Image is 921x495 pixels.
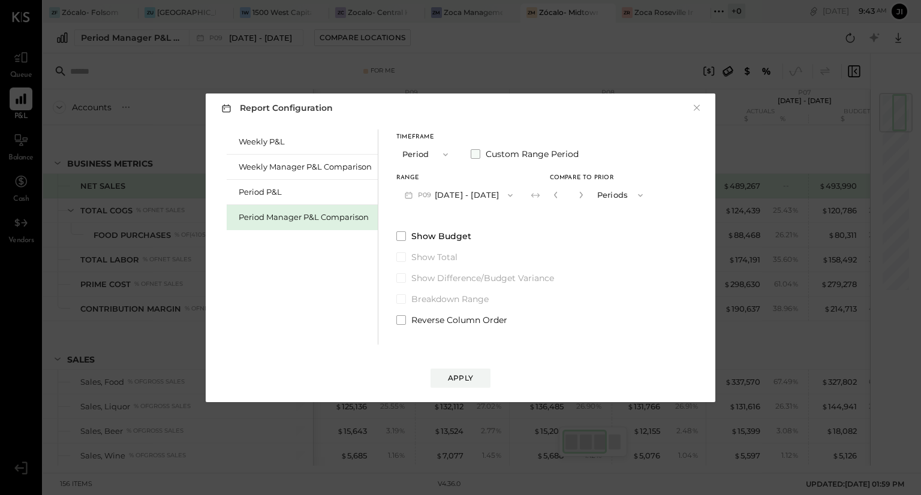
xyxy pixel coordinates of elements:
h3: Report Configuration [219,101,333,116]
span: Reverse Column Order [411,314,507,326]
span: Show Budget [411,230,471,242]
button: P09[DATE] - [DATE] [396,184,521,206]
span: Compare to Prior [550,175,614,181]
div: Period Manager P&L Comparison [239,212,372,223]
div: Range [396,175,521,181]
span: Breakdown Range [411,293,489,305]
span: Custom Range Period [486,148,579,160]
div: Apply [448,373,473,383]
div: Period P&L [239,186,372,198]
span: P09 [418,191,435,200]
button: Periods [591,184,651,206]
button: Period [396,143,456,165]
span: Show Total [411,251,458,263]
button: Apply [431,369,490,388]
button: × [691,102,702,114]
div: Weekly Manager P&L Comparison [239,161,372,173]
div: Weekly P&L [239,136,372,147]
span: Show Difference/Budget Variance [411,272,554,284]
div: Timeframe [396,134,456,140]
